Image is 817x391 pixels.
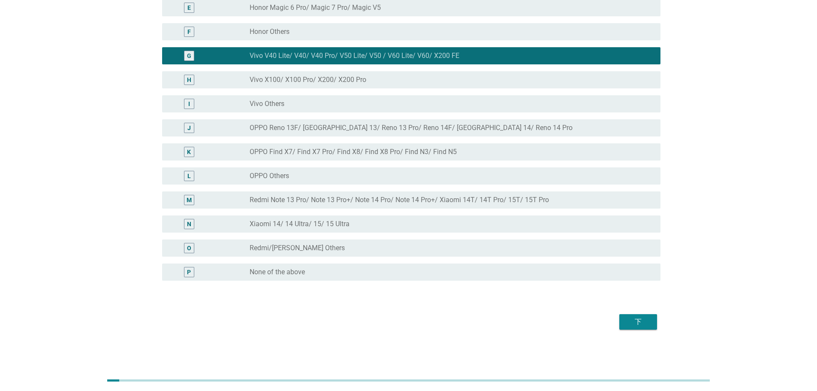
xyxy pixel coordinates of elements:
label: Redmi/[PERSON_NAME] Others [250,244,345,252]
label: OPPO Reno 13F/ [GEOGRAPHIC_DATA] 13/ Reno 13 Pro/ Reno 14F/ [GEOGRAPHIC_DATA] 14/ Reno 14 Pro [250,124,573,132]
label: Redmi Note 13 Pro/ Note 13 Pro+/ Note 14 Pro/ Note 14 Pro+/ Xiaomi 14T/ 14T Pro/ 15T/ 15T Pro [250,196,549,204]
label: Xiaomi 14/ 14 Ultra/ 15/ 15 Ultra [250,220,350,228]
div: P [187,267,191,276]
div: E [187,3,191,12]
button: 下 [619,314,657,330]
div: N [187,219,191,228]
div: H [187,75,191,84]
label: OPPO Find X7/ Find X7 Pro/ Find X8/ Find X8 Pro/ Find N3/ Find N5 [250,148,457,156]
label: None of the above [250,268,305,276]
div: O [187,243,191,252]
label: Vivo Others [250,100,284,108]
label: Vivo X100/ X100 Pro/ X200/ X200 Pro [250,76,366,84]
label: Vivo V40 Lite/ V40/ V40 Pro/ V50 Lite/ V50 / V60 Lite/ V60/ X200 FE [250,52,459,60]
div: J [187,123,191,132]
label: OPPO Others [250,172,289,180]
label: Honor Others [250,27,289,36]
div: I [188,99,190,108]
div: K [187,147,191,156]
div: F [187,27,191,36]
div: L [187,171,191,180]
div: G [187,51,191,60]
div: M [187,195,192,204]
div: 下 [626,317,650,327]
label: Honor Magic 6 Pro/ Magic 7 Pro/ Magic V5 [250,3,381,12]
